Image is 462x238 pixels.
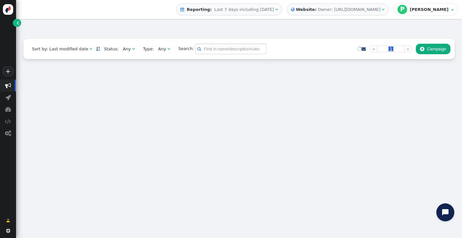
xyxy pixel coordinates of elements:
[5,118,11,124] span: 
[3,66,13,76] a: +
[158,46,166,52] div: Any
[398,5,407,14] div: P
[13,19,21,27] a: 
[174,46,194,51] span: Search:
[410,7,450,12] div: [PERSON_NAME]
[132,47,135,51] span: 
[6,229,10,233] span: 
[180,7,184,12] span: 
[139,46,154,52] span: Type:
[420,47,424,51] span: 
[214,7,274,12] span: Last 7 days including [DATE]
[96,47,100,51] span: Sorted in descending order
[17,20,19,26] span: 
[451,8,454,12] span: 
[295,6,318,13] b: Website:
[404,46,412,53] a: »
[275,7,278,12] span: 
[6,217,10,224] span: 
[167,47,170,51] span: 
[5,94,11,100] span: 
[90,47,92,51] span: 
[3,4,13,15] img: logo-icon.svg
[96,47,100,51] a: 
[370,46,377,53] a: «
[2,215,14,226] a: 
[185,7,213,12] b: Reporting:
[291,6,295,13] span: 
[195,44,266,55] input: Find in name/description/rules
[318,6,380,13] div: Owner: [URL][DOMAIN_NAME]
[5,106,11,112] span: 
[5,82,11,89] span: 
[382,7,384,12] span: 
[416,44,450,55] button: Campaign
[32,46,88,52] div: Sort by: Last modified date
[389,47,393,51] span: 1
[362,47,366,51] a: 
[123,46,131,52] div: Any
[100,46,119,52] span: Status:
[197,46,201,52] span: 
[5,130,11,136] span: 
